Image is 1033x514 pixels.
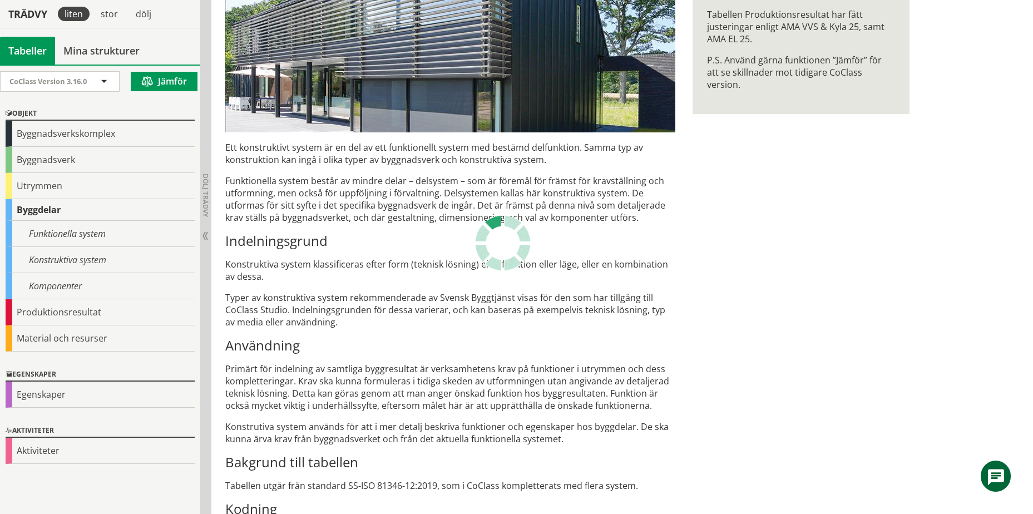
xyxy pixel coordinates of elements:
[225,258,675,283] p: Konstruktiva system klassificeras efter form (teknisk lösning) eller funktion eller läge, eller e...
[6,199,195,221] div: Byggdelar
[94,7,125,21] div: stor
[6,247,195,273] div: Konstruktiva system
[131,72,197,91] button: Jämför
[9,76,87,86] span: CoClass Version 3.16.0
[2,8,53,20] div: Trädvy
[225,233,675,249] h3: Indelningsgrund
[6,424,195,438] div: Aktiviteter
[475,215,531,271] img: Laddar
[129,7,158,21] div: dölj
[6,382,195,408] div: Egenskaper
[58,7,90,21] div: liten
[6,438,195,464] div: Aktiviteter
[225,337,675,354] h3: Användning
[6,325,195,352] div: Material och resurser
[6,221,195,247] div: Funktionella system
[6,299,195,325] div: Produktionsresultat
[225,175,675,224] p: Funktionella system består av mindre delar – delsystem – som är föremål för främst för krav­ställ...
[707,54,894,91] p: P.S. Använd gärna funktionen ”Jämför” för att se skillnader mot tidigare CoClass version.
[225,421,675,445] p: Konstrutiva system används för att i mer detalj beskriva funktioner och egenskaper hos byggdelar....
[6,173,195,199] div: Utrymmen
[201,174,210,217] span: Dölj trädvy
[225,291,675,328] p: Typer av konstruktiva system rekommenderade av Svensk Byggtjänst visas för den som har tillgång t...
[6,147,195,173] div: Byggnadsverk
[6,273,195,299] div: Komponenter
[707,8,894,45] p: Tabellen Produktionsresultat har fått justeringar enligt AMA VVS & Kyla 25, samt AMA EL 25.
[55,37,148,65] a: Mina strukturer
[225,363,675,412] p: Primärt för indelning av samtliga byggresultat är verksamhetens krav på funktioner i ut­rym­men o...
[225,454,675,471] h3: Bakgrund till tabellen
[6,368,195,382] div: Egenskaper
[6,121,195,147] div: Byggnadsverkskomplex
[6,107,195,121] div: Objekt
[225,141,675,166] p: Ett konstruktivt system är en del av ett funktionellt system med bestämd delfunktion. Samma typ a...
